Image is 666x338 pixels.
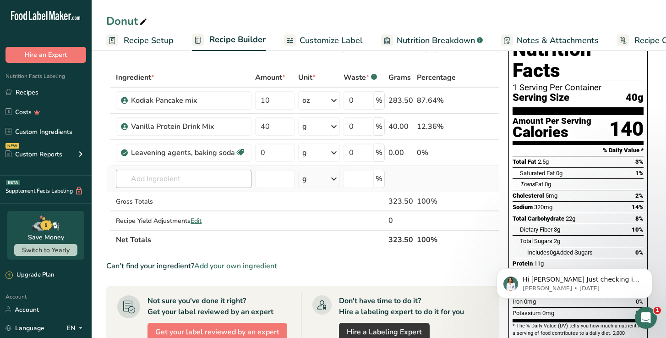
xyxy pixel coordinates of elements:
div: Calories [513,126,591,139]
div: 0% [417,147,456,158]
i: Trans [520,181,535,188]
div: Don't have time to do it? Hire a labeling expert to do it for you [339,295,464,317]
div: Gross Totals [116,197,251,206]
div: Kodiak Pancake mix [131,95,246,106]
span: 5mg [546,192,557,199]
div: Amount Per Serving [513,117,591,126]
div: Vanilla Protein Drink Mix [131,121,246,132]
th: Net Totals [114,230,387,249]
span: Total Fat [513,158,536,165]
a: Nutrition Breakdown [381,30,483,51]
span: Total Sugars [520,238,552,244]
span: 2% [635,192,644,199]
span: 1% [635,170,644,177]
div: Not sure you've done it right? Get your label reviewed by an expert [147,295,273,317]
span: Percentage [417,72,456,83]
div: BETA [6,180,20,185]
a: Notes & Attachments [501,30,599,51]
span: 320mg [534,204,552,211]
span: Dietary Fiber [520,226,552,233]
span: Grams [388,72,411,83]
div: Leavening agents, baking soda [131,147,235,158]
section: % Daily Value * [513,145,644,156]
span: 0g [556,170,562,177]
th: 323.50 [387,230,415,249]
button: Switch to Yearly [14,244,77,256]
div: g [302,147,307,158]
div: 1 Serving Per Container [513,83,644,92]
div: EN [67,322,86,333]
a: Customize Label [284,30,363,51]
span: Saturated Fat [520,170,555,177]
div: g [302,173,307,184]
span: 14% [632,204,644,211]
span: 40g [626,92,644,104]
span: Sodium [513,204,533,211]
a: Recipe Builder [192,29,266,51]
span: Recipe Builder [209,33,266,46]
span: 1 [654,307,661,314]
div: Recipe Yield Adjustments [116,216,251,226]
span: 2.5g [538,158,549,165]
span: Cholesterol [513,192,544,199]
span: Switch to Yearly [22,246,70,255]
span: Total Carbohydrate [513,215,564,222]
span: Amount [255,72,285,83]
div: 40.00 [388,121,413,132]
span: Serving Size [513,92,569,104]
div: 0.00 [388,147,413,158]
div: Can't find your ingredient? [106,260,499,272]
div: Custom Reports [5,150,62,159]
div: Waste [344,72,377,83]
span: 22g [566,215,575,222]
a: Language [5,320,44,336]
div: g [302,121,307,132]
span: 0g [545,181,551,188]
span: Customize Label [300,34,363,47]
div: 12.36% [417,121,456,132]
div: Save Money [28,233,64,242]
iframe: Intercom notifications message [483,249,666,313]
span: Nutrition Breakdown [397,34,475,47]
span: Fat [520,181,543,188]
span: Ingredient [116,72,154,83]
span: Edit [191,216,202,225]
div: Donut [106,13,149,29]
th: 100% [415,230,458,249]
button: Hire an Expert [5,47,86,63]
span: 2g [554,238,560,244]
iframe: Intercom live chat [635,307,657,329]
div: 283.50 [388,95,413,106]
span: Add your own ingredient [194,260,277,272]
h1: Nutrition Facts [513,39,644,81]
div: Upgrade Plan [5,271,54,280]
a: Recipe Setup [106,30,174,51]
div: 140 [609,117,644,141]
span: Notes & Attachments [517,34,599,47]
div: 0 [388,215,413,226]
span: 10% [632,226,644,233]
span: Recipe Setup [124,34,174,47]
span: 8% [635,215,644,222]
span: Unit [298,72,316,83]
div: 100% [417,196,456,207]
span: 3% [635,158,644,165]
div: NEW [5,143,19,149]
span: Get your label reviewed by an expert [155,327,279,338]
div: 87.64% [417,95,456,106]
input: Add Ingredient [116,170,251,188]
div: 323.50 [388,196,413,207]
div: oz [302,95,310,106]
span: 3g [554,226,560,233]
